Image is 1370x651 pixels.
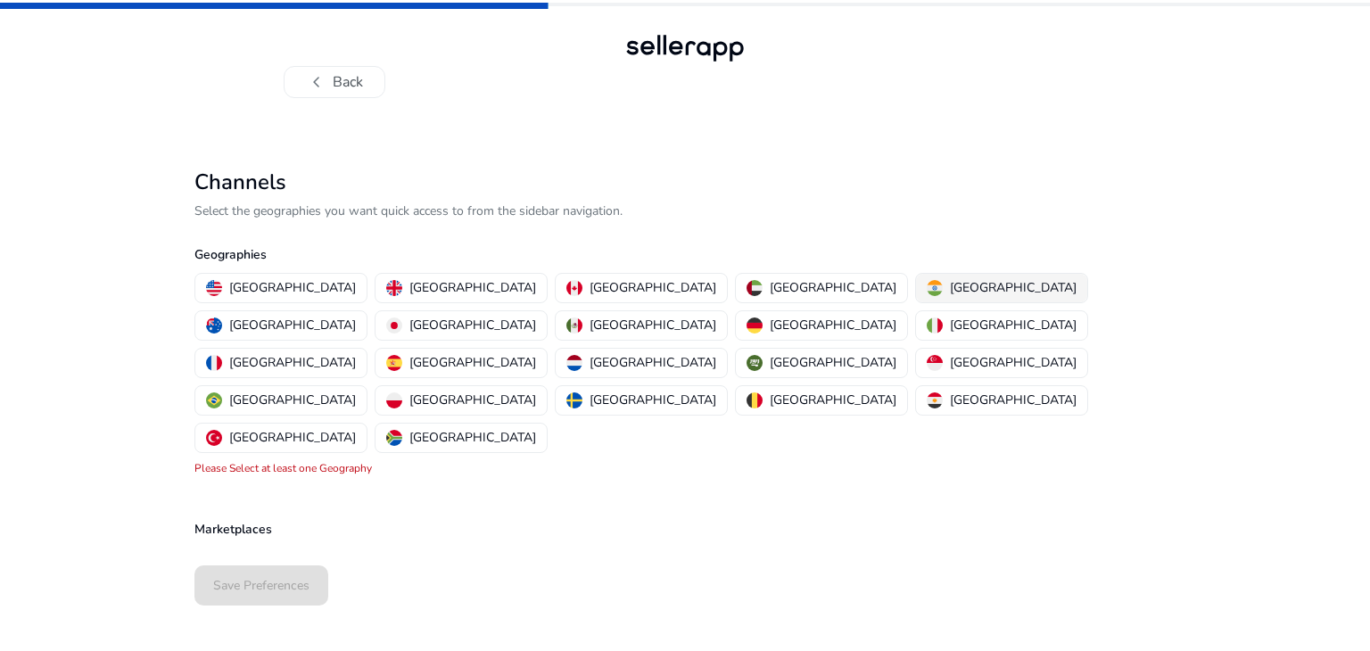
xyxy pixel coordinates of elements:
img: eg.svg [927,392,943,408]
img: es.svg [386,355,402,371]
img: fr.svg [206,355,222,371]
img: ae.svg [747,280,763,296]
h2: Channels [194,169,1176,195]
p: [GEOGRAPHIC_DATA] [229,278,356,297]
p: [GEOGRAPHIC_DATA] [770,316,896,334]
img: it.svg [927,317,943,334]
p: Marketplaces [194,520,1176,539]
img: pl.svg [386,392,402,408]
p: [GEOGRAPHIC_DATA] [229,428,356,447]
img: za.svg [386,430,402,446]
p: Select the geographies you want quick access to from the sidebar navigation. [194,202,1176,220]
button: chevron_leftBack [284,66,385,98]
img: se.svg [566,392,582,408]
img: sa.svg [747,355,763,371]
p: [GEOGRAPHIC_DATA] [409,391,536,409]
p: [GEOGRAPHIC_DATA] [229,391,356,409]
p: [GEOGRAPHIC_DATA] [950,278,1077,297]
p: [GEOGRAPHIC_DATA] [590,316,716,334]
img: in.svg [927,280,943,296]
p: [GEOGRAPHIC_DATA] [770,278,896,297]
img: au.svg [206,317,222,334]
p: [GEOGRAPHIC_DATA] [409,353,536,372]
mat-error: Please Select at least one Geography [194,461,372,475]
img: uk.svg [386,280,402,296]
p: [GEOGRAPHIC_DATA] [950,391,1077,409]
img: mx.svg [566,317,582,334]
img: sg.svg [927,355,943,371]
p: [GEOGRAPHIC_DATA] [229,353,356,372]
img: jp.svg [386,317,402,334]
p: [GEOGRAPHIC_DATA] [770,353,896,372]
p: [GEOGRAPHIC_DATA] [229,316,356,334]
span: chevron_left [306,71,327,93]
p: [GEOGRAPHIC_DATA] [590,391,716,409]
img: nl.svg [566,355,582,371]
img: us.svg [206,280,222,296]
p: [GEOGRAPHIC_DATA] [409,316,536,334]
img: ca.svg [566,280,582,296]
img: be.svg [747,392,763,408]
img: br.svg [206,392,222,408]
p: [GEOGRAPHIC_DATA] [409,278,536,297]
p: [GEOGRAPHIC_DATA] [770,391,896,409]
p: [GEOGRAPHIC_DATA] [590,278,716,297]
p: [GEOGRAPHIC_DATA] [590,353,716,372]
img: de.svg [747,317,763,334]
p: [GEOGRAPHIC_DATA] [409,428,536,447]
p: [GEOGRAPHIC_DATA] [950,316,1077,334]
img: tr.svg [206,430,222,446]
p: [GEOGRAPHIC_DATA] [950,353,1077,372]
p: Geographies [194,245,1176,264]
